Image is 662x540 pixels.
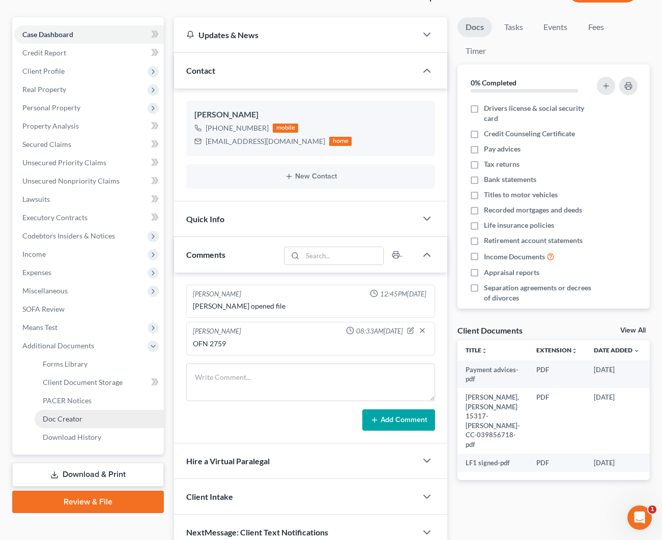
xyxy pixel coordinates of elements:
td: [DATE] [586,454,648,472]
a: Fees [580,17,612,37]
a: Download & Print [12,463,164,487]
span: Means Test [22,323,57,332]
a: Case Dashboard [14,25,164,44]
span: NextMessage: Client Text Notifications [186,527,328,537]
a: Titleunfold_more [466,346,487,354]
a: Date Added expand_more [594,346,640,354]
span: Codebtors Insiders & Notices [22,231,115,240]
a: PACER Notices [35,392,164,410]
a: Lawsuits [14,190,164,208]
span: Credit Report [22,48,66,57]
span: Quick Info [186,214,224,224]
span: Doc Creator [43,414,82,423]
span: Miscellaneous [22,286,68,295]
a: Credit Report [14,44,164,62]
span: Client Profile [22,67,65,75]
a: Property Analysis [14,117,164,135]
span: Appraisal reports [484,267,539,278]
div: [PERSON_NAME] [194,109,427,121]
span: Separation agreements or decrees of divorces [484,283,593,303]
span: SOFA Review [22,305,65,313]
span: Comments [186,250,225,259]
td: PDF [528,388,586,454]
div: [PERSON_NAME] opened file [193,301,428,311]
a: SOFA Review [14,300,164,318]
span: Pay advices [484,144,521,154]
td: LF1 signed-pdf [457,454,528,472]
span: Income [22,250,46,258]
span: Property Analysis [22,122,79,130]
span: PACER Notices [43,396,92,405]
div: Client Documents [457,325,523,336]
span: Contact [186,66,215,75]
i: expand_more [634,348,640,354]
button: Add Comment [362,409,435,431]
a: Secured Claims [14,135,164,154]
input: Search... [303,247,384,264]
span: Download History [43,433,101,441]
span: Tax returns [484,159,520,169]
span: Drivers license & social security card [484,103,593,124]
td: PDF [528,454,586,472]
a: Client Document Storage [35,373,164,392]
div: [EMAIL_ADDRESS][DOMAIN_NAME] [206,136,325,146]
div: [PHONE_NUMBER] [206,123,269,133]
td: [DATE] [586,388,648,454]
span: Additional Documents [22,341,94,350]
span: Expenses [22,268,51,277]
span: Life insurance policies [484,220,554,230]
a: Executory Contracts [14,208,164,227]
button: New Contact [194,172,427,181]
td: [DATE] [586,361,648,388]
span: 12:45PM[DATE] [380,289,426,299]
div: [PERSON_NAME] [193,289,241,299]
div: mobile [273,124,298,133]
span: Credit Counseling Certificate [484,129,575,139]
span: Executory Contracts [22,213,88,222]
strong: 0% Completed [471,78,516,87]
iframe: Intercom live chat [627,505,652,530]
span: Hire a Virtual Paralegal [186,456,270,466]
td: Payment advices-pdf [457,361,528,388]
i: unfold_more [571,348,578,354]
a: Unsecured Priority Claims [14,154,164,172]
span: 08:33AM[DATE] [356,326,403,336]
div: home [329,137,352,146]
span: Real Property [22,85,66,94]
span: Bank statements [484,174,536,185]
span: Titles to motor vehicles [484,190,558,200]
a: Doc Creator [35,410,164,428]
span: Forms Library [43,359,88,368]
a: Review & File [12,491,164,513]
td: [PERSON_NAME], [PERSON_NAME] 15317-[PERSON_NAME]-CC-039856718-pdf [457,388,528,454]
a: Events [535,17,575,37]
a: Docs [457,17,492,37]
span: Case Dashboard [22,30,73,39]
span: 1 [648,505,656,514]
a: View All [620,327,646,334]
span: Client Document Storage [43,378,123,386]
span: Personal Property [22,103,80,112]
span: Secured Claims [22,140,71,148]
td: PDF [528,361,586,388]
span: Recorded mortgages and deeds [484,205,582,215]
span: Unsecured Nonpriority Claims [22,176,120,185]
a: Unsecured Nonpriority Claims [14,172,164,190]
a: Timer [457,41,494,61]
a: Download History [35,428,164,446]
div: [PERSON_NAME] [193,326,241,337]
span: Retirement account statements [484,235,583,246]
a: Tasks [496,17,531,37]
span: Income Documents [484,252,545,262]
a: Forms Library [35,355,164,373]
a: Extensionunfold_more [536,346,578,354]
div: Updates & News [186,29,405,40]
span: Lawsuits [22,195,50,203]
i: unfold_more [481,348,487,354]
span: Client Intake [186,492,233,501]
span: Unsecured Priority Claims [22,158,106,167]
div: OFN 2759 [193,339,428,349]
